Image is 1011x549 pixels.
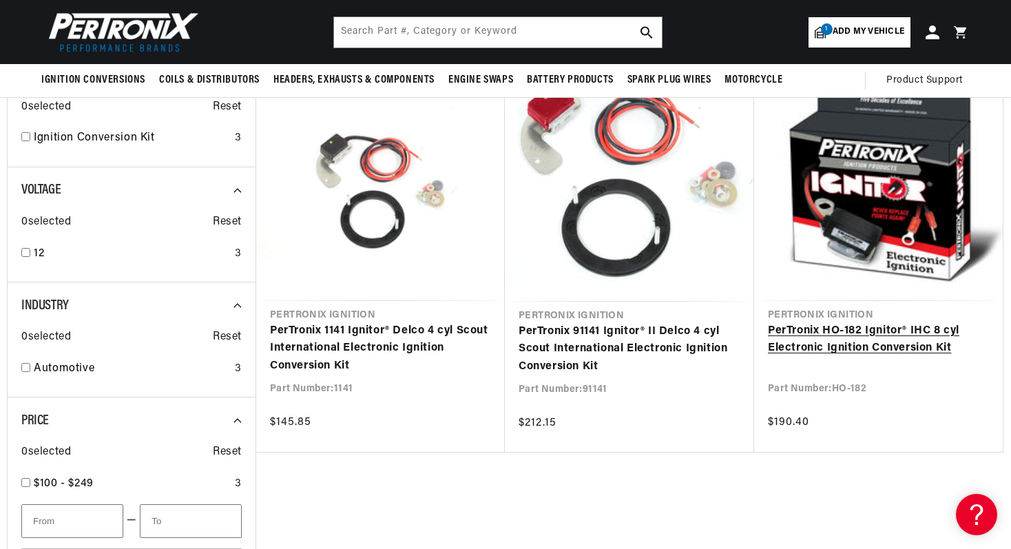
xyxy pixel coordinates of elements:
[235,475,242,493] div: 3
[213,329,242,346] span: Reset
[213,99,242,116] span: Reset
[21,99,71,116] span: 0 selected
[213,214,242,231] span: Reset
[627,73,711,87] span: Spark Plug Wires
[21,329,71,346] span: 0 selected
[41,73,145,87] span: Ignition Conversions
[809,17,910,48] a: 1Add my vehicle
[527,73,614,87] span: Battery Products
[34,360,229,378] a: Automotive
[519,323,740,376] a: PerTronix 91141 Ignitor® II Delco 4 cyl Scout International Electronic Ignition Conversion Kit
[273,73,435,87] span: Headers, Exhausts & Components
[235,130,242,147] div: 3
[621,64,718,96] summary: Spark Plug Wires
[34,478,94,489] span: $100 - $249
[41,64,152,96] summary: Ignition Conversions
[21,214,71,231] span: 0 selected
[520,64,621,96] summary: Battery Products
[725,73,782,87] span: Motorcycle
[768,322,989,358] a: PerTronix HO-182 Ignitor® IHC 8 cyl Electronic Ignition Conversion Kit
[213,444,242,462] span: Reset
[821,23,833,35] span: 1
[235,360,242,378] div: 3
[34,130,229,147] a: Ignition Conversion Kit
[632,17,662,48] button: search button
[448,73,513,87] span: Engine Swaps
[41,8,200,56] img: Pertronix
[127,512,137,530] span: —
[21,183,61,197] span: Voltage
[34,245,229,263] a: 12
[886,73,963,88] span: Product Support
[270,322,491,375] a: PerTronix 1141 Ignitor® Delco 4 cyl Scout International Electronic Ignition Conversion Kit
[21,504,123,538] input: From
[159,73,260,87] span: Coils & Distributors
[21,414,49,428] span: Price
[152,64,267,96] summary: Coils & Distributors
[21,444,71,462] span: 0 selected
[334,17,662,48] input: Search Part #, Category or Keyword
[886,64,970,97] summary: Product Support
[718,64,789,96] summary: Motorcycle
[21,299,69,313] span: Industry
[833,25,904,39] span: Add my vehicle
[140,504,242,538] input: To
[441,64,520,96] summary: Engine Swaps
[267,64,441,96] summary: Headers, Exhausts & Components
[235,245,242,263] div: 3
